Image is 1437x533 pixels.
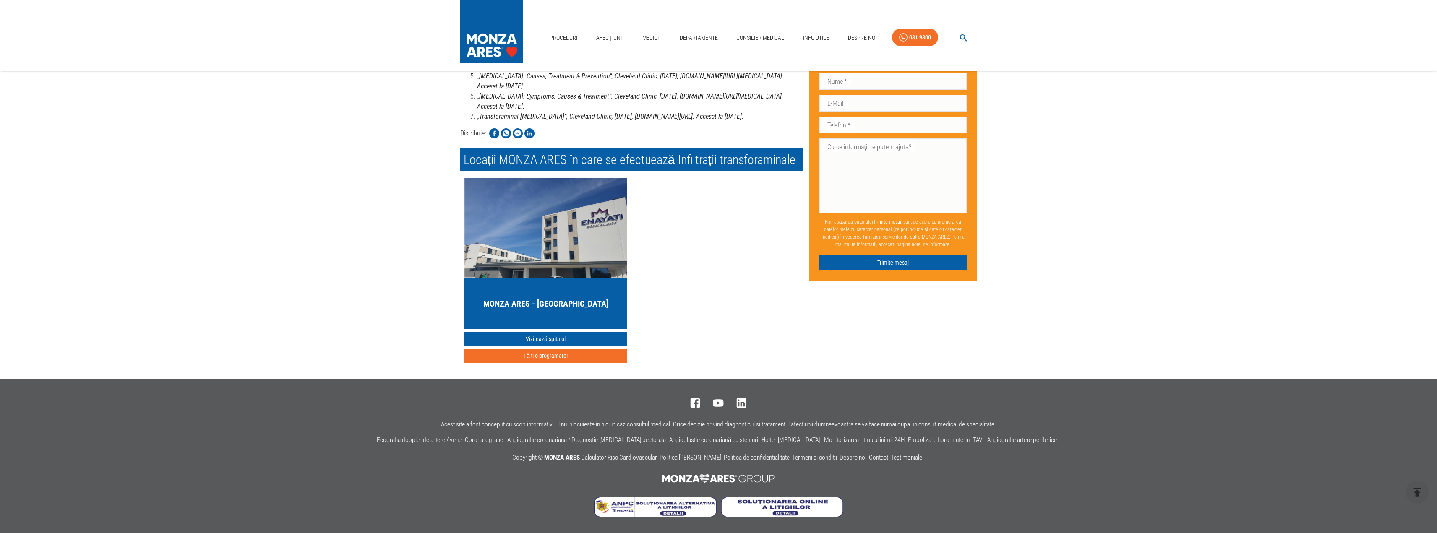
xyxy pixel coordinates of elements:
a: Calculator Risc Cardiovascular [581,454,657,461]
a: Politica [PERSON_NAME] [660,454,721,461]
a: Despre Noi [845,29,880,47]
a: Vizitează spitalul [464,332,627,346]
a: Consilier Medical [733,29,788,47]
span: MONZA ARES [544,454,580,461]
img: Share on WhatsApp [501,128,511,138]
img: Share on LinkedIn [524,128,535,138]
a: Termeni si conditii [792,454,837,461]
a: Afecțiuni [593,29,626,47]
a: Contact [869,454,888,461]
button: Trimite mesaj [819,255,967,270]
a: Despre noi [840,454,866,461]
img: Soluționarea Alternativă a Litigiilor [594,497,717,517]
a: Coronarografie - Angiografie coronariana / Diagnostic [MEDICAL_DATA] pectorala [465,436,666,444]
img: Soluționarea online a litigiilor [721,497,843,517]
div: 031 9300 [909,32,931,43]
strong: „Transforaminal [MEDICAL_DATA]”, Cleveland Clinic, [DATE], [DOMAIN_NAME][URL]. Accesat la [DATE]. [477,112,743,120]
a: Medici [637,29,664,47]
a: 031 9300 [892,29,938,47]
a: TAVI [973,436,984,444]
a: Holter [MEDICAL_DATA] - Monitorizarea ritmului inimii 24H [762,436,905,444]
p: Distribuie: [460,128,486,138]
a: Soluționarea Alternativă a Litigiilor [594,511,721,519]
img: MONZA ARES Group [657,470,780,487]
a: MONZA ARES - [GEOGRAPHIC_DATA] [464,178,627,329]
a: Testimoniale [891,454,922,461]
button: delete [1406,481,1429,504]
strong: „[MEDICAL_DATA]: Symptoms, Causes & Treatment”, Cleveland Clinic, [DATE], [DOMAIN_NAME][URL][MEDI... [477,92,783,110]
a: Ecografia doppler de artere / vene [377,436,462,444]
a: Soluționarea online a litigiilor [721,511,843,519]
button: Fă-ți o programare! [464,349,627,363]
b: Trimite mesaj [873,219,901,225]
a: Angiografie artere periferice [987,436,1057,444]
a: Departamente [676,29,721,47]
strong: „[MEDICAL_DATA]: Causes, Treatment & Prevention”, Cleveland Clinic, [DATE], [DOMAIN_NAME][URL][ME... [477,72,784,90]
a: Politica de confidentialitate [724,454,790,461]
h5: MONZA ARES - [GEOGRAPHIC_DATA] [483,298,608,309]
a: Info Utile [800,29,832,47]
img: Share on Facebook Messenger [513,128,523,138]
a: Proceduri [546,29,581,47]
p: Copyright © [512,452,925,463]
img: Share on Facebook [489,128,499,138]
p: Acest site a fost conceput cu scop informativ. El nu inlocuieste in niciun caz consultul medical.... [441,421,996,428]
a: Embolizare fibrom uterin [908,436,970,444]
h2: Locații MONZA ARES în care se efectuează Infiltrații transforaminale [460,148,803,171]
a: Angioplastie coronariană cu stenturi [669,436,759,444]
p: Prin apăsarea butonului , sunt de acord cu prelucrarea datelor mele cu caracter personal (ce pot ... [819,215,967,252]
img: MONZA ARES Bucuresti [464,178,627,278]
